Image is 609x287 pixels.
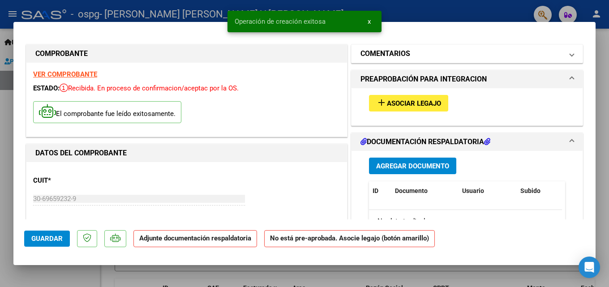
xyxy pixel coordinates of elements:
[360,137,490,147] h1: DOCUMENTACIÓN RESPALDATORIA
[360,48,410,59] h1: COMENTARIOS
[369,210,562,232] div: No data to display
[360,13,378,30] button: x
[373,187,378,194] span: ID
[459,181,517,201] datatable-header-cell: Usuario
[395,187,428,194] span: Documento
[352,70,583,88] mat-expansion-panel-header: PREAPROBACIÓN PARA INTEGRACION
[35,49,88,58] strong: COMPROBANTE
[33,176,125,186] p: CUIT
[369,181,391,201] datatable-header-cell: ID
[369,95,448,111] button: Asociar Legajo
[264,230,435,248] strong: No está pre-aprobada. Asocie legajo (botón amarillo)
[376,162,449,170] span: Agregar Documento
[352,45,583,63] mat-expansion-panel-header: COMENTARIOS
[462,187,484,194] span: Usuario
[376,97,387,108] mat-icon: add
[579,257,600,278] div: Open Intercom Messenger
[139,234,251,242] strong: Adjunte documentación respaldatoria
[352,133,583,151] mat-expansion-panel-header: DOCUMENTACIÓN RESPALDATORIA
[562,181,606,201] datatable-header-cell: Acción
[24,231,70,247] button: Guardar
[360,74,487,85] h1: PREAPROBACIÓN PARA INTEGRACION
[387,99,441,107] span: Asociar Legajo
[35,149,127,157] strong: DATOS DEL COMPROBANTE
[352,88,583,125] div: PREAPROBACIÓN PARA INTEGRACION
[33,101,181,123] p: El comprobante fue leído exitosamente.
[391,181,459,201] datatable-header-cell: Documento
[33,84,60,92] span: ESTADO:
[235,17,326,26] span: Operación de creación exitosa
[520,187,540,194] span: Subido
[368,17,371,26] span: x
[60,84,239,92] span: Recibida. En proceso de confirmacion/aceptac por la OS.
[31,235,63,243] span: Guardar
[369,158,456,174] button: Agregar Documento
[33,70,97,78] a: VER COMPROBANTE
[517,181,562,201] datatable-header-cell: Subido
